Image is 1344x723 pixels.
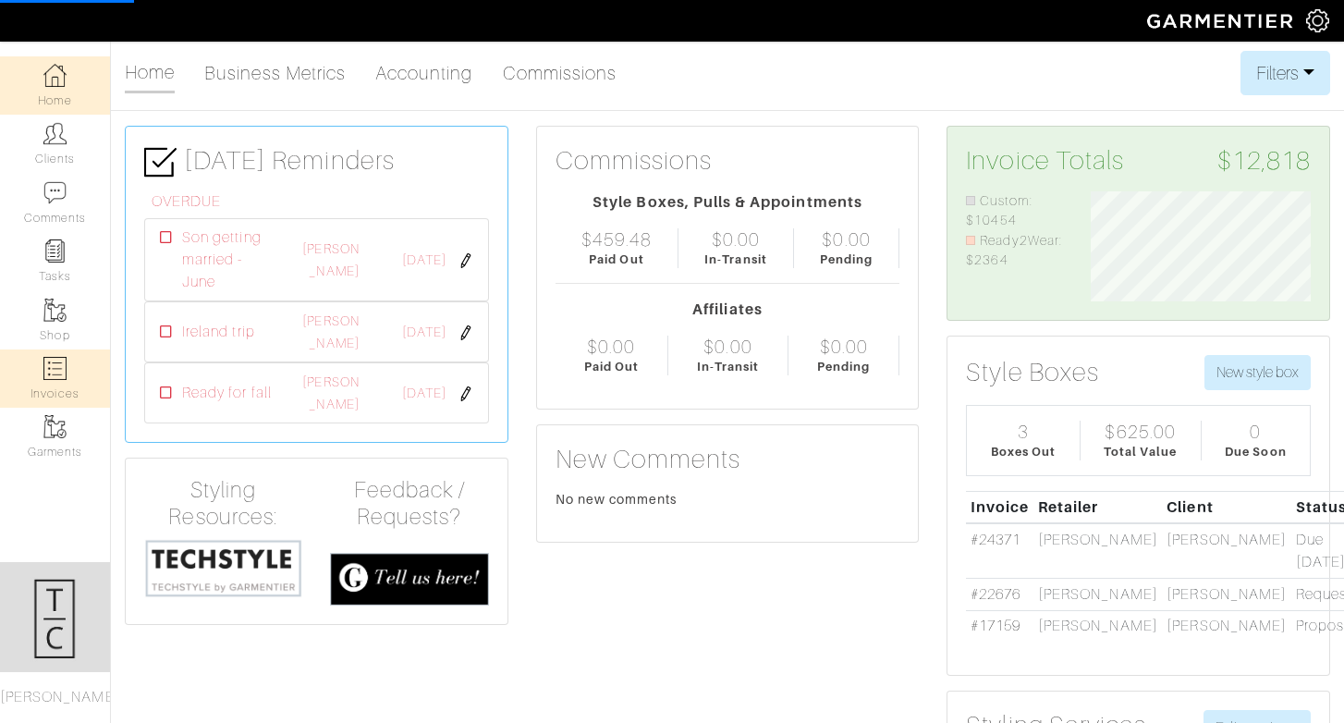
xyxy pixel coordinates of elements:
[822,228,870,251] div: $0.00
[1033,578,1162,610] td: [PERSON_NAME]
[144,145,489,178] h3: [DATE] Reminders
[182,227,275,293] span: Son getting married - June
[991,443,1056,460] div: Boxes Out
[330,553,488,606] img: feedback_requests-3821251ac2bd56c73c230f3229a5b25d6eb027adea667894f41107c140538ee0.png
[1033,491,1162,523] th: Retailer
[556,145,713,177] h3: Commissions
[1163,523,1291,578] td: [PERSON_NAME]
[966,491,1033,523] th: Invoice
[43,181,67,204] img: comment-icon-a0a6a9ef722e966f86d9cbdc48e553b5cf19dbc54f86b18d962a5391bc8f6eb6.png
[1306,9,1329,32] img: gear-icon-white-bd11855cb880d31180b6d7d6211b90ccbf57a29d726f0c71d8c61bd08dd39cc2.png
[556,299,900,321] div: Affiliates
[43,122,67,145] img: clients-icon-6bae9207a08558b7cb47a8932f037763ab4055f8c8b6bfacd5dc20c3e0201464.png
[302,374,359,411] a: [PERSON_NAME]
[43,357,67,380] img: orders-icon-0abe47150d42831381b5fb84f609e132dff9fe21cb692f30cb5eec754e2cba89.png
[820,251,873,268] div: Pending
[704,251,767,268] div: In-Transit
[182,382,272,404] span: Ready for fall
[820,336,868,358] div: $0.00
[458,325,473,340] img: pen-cf24a1663064a2ec1b9c1bd2387e9de7a2fa800b781884d57f21acf72779bad2.png
[556,490,900,509] div: No new comments
[375,55,473,92] a: Accounting
[204,55,346,92] a: Business Metrics
[1018,421,1029,443] div: 3
[966,145,1311,177] h3: Invoice Totals
[458,253,473,268] img: pen-cf24a1663064a2ec1b9c1bd2387e9de7a2fa800b781884d57f21acf72779bad2.png
[43,299,67,322] img: garments-icon-b7da505a4dc4fd61783c78ac3ca0ef83fa9d6f193b1c9dc38574b1d14d53ca28.png
[302,313,359,350] a: [PERSON_NAME]
[587,336,635,358] div: $0.00
[556,191,900,214] div: Style Boxes, Pulls & Appointments
[1163,491,1291,523] th: Client
[1250,421,1261,443] div: 0
[971,586,1020,603] a: #22676
[402,251,446,271] span: [DATE]
[556,444,900,475] h3: New Comments
[402,323,446,343] span: [DATE]
[1225,443,1286,460] div: Due Soon
[1033,610,1162,642] td: [PERSON_NAME]
[43,64,67,87] img: dashboard-icon-dbcd8f5a0b271acd01030246c82b418ddd0df26cd7fceb0bd07c9910d44c42f6.png
[1204,355,1311,390] button: New style box
[144,146,177,178] img: check-box-icon-36a4915ff3ba2bd8f6e4f29bc755bb66becd62c870f447fc0dd1365fcfddab58.png
[43,239,67,263] img: reminder-icon-8004d30b9f0a5d33ae49ab947aed9ed385cf756f9e5892f1edd6e32f2345188e.png
[182,321,255,343] span: Ireland trip
[43,415,67,438] img: garments-icon-b7da505a4dc4fd61783c78ac3ca0ef83fa9d6f193b1c9dc38574b1d14d53ca28.png
[971,532,1020,548] a: #24371
[125,54,175,93] a: Home
[1163,578,1291,610] td: [PERSON_NAME]
[458,386,473,401] img: pen-cf24a1663064a2ec1b9c1bd2387e9de7a2fa800b781884d57f21acf72779bad2.png
[402,384,446,404] span: [DATE]
[1105,421,1175,443] div: $625.00
[817,358,870,375] div: Pending
[697,358,760,375] div: In-Transit
[712,228,760,251] div: $0.00
[589,251,643,268] div: Paid Out
[1163,610,1291,642] td: [PERSON_NAME]
[144,538,302,599] img: techstyle-93310999766a10050dc78ceb7f971a75838126fd19372ce40ba20cdf6a89b94b.png
[1104,443,1178,460] div: Total Value
[971,618,1020,634] a: #17159
[503,55,617,92] a: Commissions
[966,357,1099,388] h3: Style Boxes
[581,228,652,251] div: $459.48
[584,358,639,375] div: Paid Out
[152,193,489,211] h6: OVERDUE
[330,477,488,531] h4: Feedback / Requests?
[966,231,1062,271] li: Ready2Wear: $2364
[703,336,751,358] div: $0.00
[966,191,1062,231] li: Custom: $10454
[302,241,359,278] a: [PERSON_NAME]
[144,477,302,531] h4: Styling Resources:
[1240,51,1330,95] button: Filters
[1138,5,1306,37] img: garmentier-logo-header-white-b43fb05a5012e4ada735d5af1a66efaba907eab6374d6393d1fbf88cb4ef424d.png
[1217,145,1311,177] span: $12,818
[1033,523,1162,578] td: [PERSON_NAME]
